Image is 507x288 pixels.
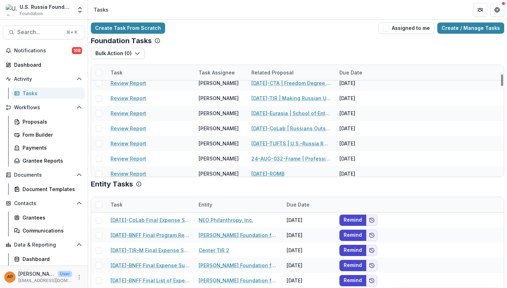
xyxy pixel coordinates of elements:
[65,28,79,36] div: ⌘ + K
[111,94,146,102] a: Review Report
[3,198,85,209] button: Open Contacts
[335,121,388,136] div: [DATE]
[199,79,239,87] div: [PERSON_NAME]
[91,22,165,34] a: Create Task From Scratch
[339,215,366,226] button: Remind
[199,110,239,117] div: [PERSON_NAME]
[20,11,43,17] span: Foundation
[11,129,85,140] a: Form Builder
[14,201,74,207] span: Contacts
[335,76,388,91] div: [DATE]
[106,197,194,212] div: Task
[194,69,239,76] div: Task Assignee
[18,270,55,277] p: [PERSON_NAME]
[247,69,298,76] div: Related Proposal
[194,65,247,80] div: Task Assignee
[3,73,85,85] button: Open Activity
[339,260,366,271] button: Remind
[23,90,79,97] div: Tasks
[23,255,79,263] div: Dashboard
[366,215,377,226] button: Add to friends
[14,76,74,82] span: Activity
[199,277,278,284] a: [PERSON_NAME] Foundation for Freedom gGmbH
[194,197,282,212] div: Entity
[282,258,335,273] div: [DATE]
[20,3,72,11] div: U.S. Russia Foundation
[91,37,152,45] p: Foundation Tasks
[11,142,85,153] a: Payments
[23,214,79,221] div: Grantees
[490,3,504,17] button: Get Help
[251,155,331,162] a: 24-AUG-032-Frame | Professional Development Program for Human Rights Defenders in [GEOGRAPHIC_DATA]
[94,6,108,13] div: Tasks
[23,227,79,234] div: Communications
[282,273,335,288] div: [DATE]
[251,79,331,87] a: [DATE]-CTA | Freedom Degree Online Matching System
[335,136,388,151] div: [DATE]
[366,275,377,286] button: Add to friends
[473,3,487,17] button: Partners
[437,22,504,34] a: Create / Manage Tasks
[58,271,72,277] p: User
[11,253,85,265] a: Dashboard
[335,69,367,76] div: Due Date
[7,275,13,279] div: Anna P
[3,45,85,56] button: Notifications168
[282,243,335,258] div: [DATE]
[91,5,111,15] nav: breadcrumb
[14,48,72,54] span: Notifications
[335,151,388,166] div: [DATE]
[194,201,217,208] div: Entity
[282,201,314,208] div: Due Date
[111,170,146,177] a: Review Report
[282,212,335,228] div: [DATE]
[366,230,377,241] button: Add to friends
[199,247,229,254] a: Center TIR 2
[91,180,133,188] p: Entity Tasks
[251,140,331,147] a: [DATE]-TUFTS | U.S.-Russia Relations Initiative: Promoting the Rule of Law through International ...
[111,155,146,162] a: Review Report
[335,65,388,80] div: Due Date
[282,197,335,212] div: Due Date
[339,245,366,256] button: Remind
[199,262,278,269] a: [PERSON_NAME] Foundation for Freedom gGmbH
[111,110,146,117] a: Review Report
[72,47,82,54] span: 168
[18,277,72,284] p: [EMAIL_ADDRESS][DOMAIN_NAME]
[91,48,145,59] button: Bulk Action (0)
[335,106,388,121] div: [DATE]
[199,155,239,162] div: [PERSON_NAME]
[3,25,85,39] button: Search...
[106,65,194,80] div: Task
[366,245,377,256] button: Add to friends
[282,228,335,243] div: [DATE]
[111,231,190,239] a: [DATE]-BNFF Final Program Report
[199,216,253,224] a: NEO Philanthropy, Inc.
[23,144,79,151] div: Payments
[199,170,239,177] div: [PERSON_NAME]
[111,79,146,87] a: Review Report
[111,247,190,254] a: [DATE]-TIR-M Final Expense Summary
[23,118,79,125] div: Proposals
[339,230,366,241] button: Remind
[111,140,146,147] a: Review Report
[199,94,239,102] div: [PERSON_NAME]
[23,157,79,164] div: Grantee Reports
[251,125,331,132] a: [DATE]-CoLab | Russians Outside of [GEOGRAPHIC_DATA]: Resourcing Human Rights in [GEOGRAPHIC_DATA...
[75,3,85,17] button: Open entity switcher
[14,105,74,111] span: Workflows
[3,102,85,113] button: Open Workflows
[199,125,239,132] div: [PERSON_NAME]
[111,216,190,224] a: [DATE]-CoLab Final Expense Summary
[11,155,85,166] a: Grantee Reports
[11,116,85,127] a: Proposals
[111,125,146,132] a: Review Report
[3,169,85,181] button: Open Documents
[247,65,335,80] div: Related Proposal
[6,4,17,15] img: U.S. Russia Foundation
